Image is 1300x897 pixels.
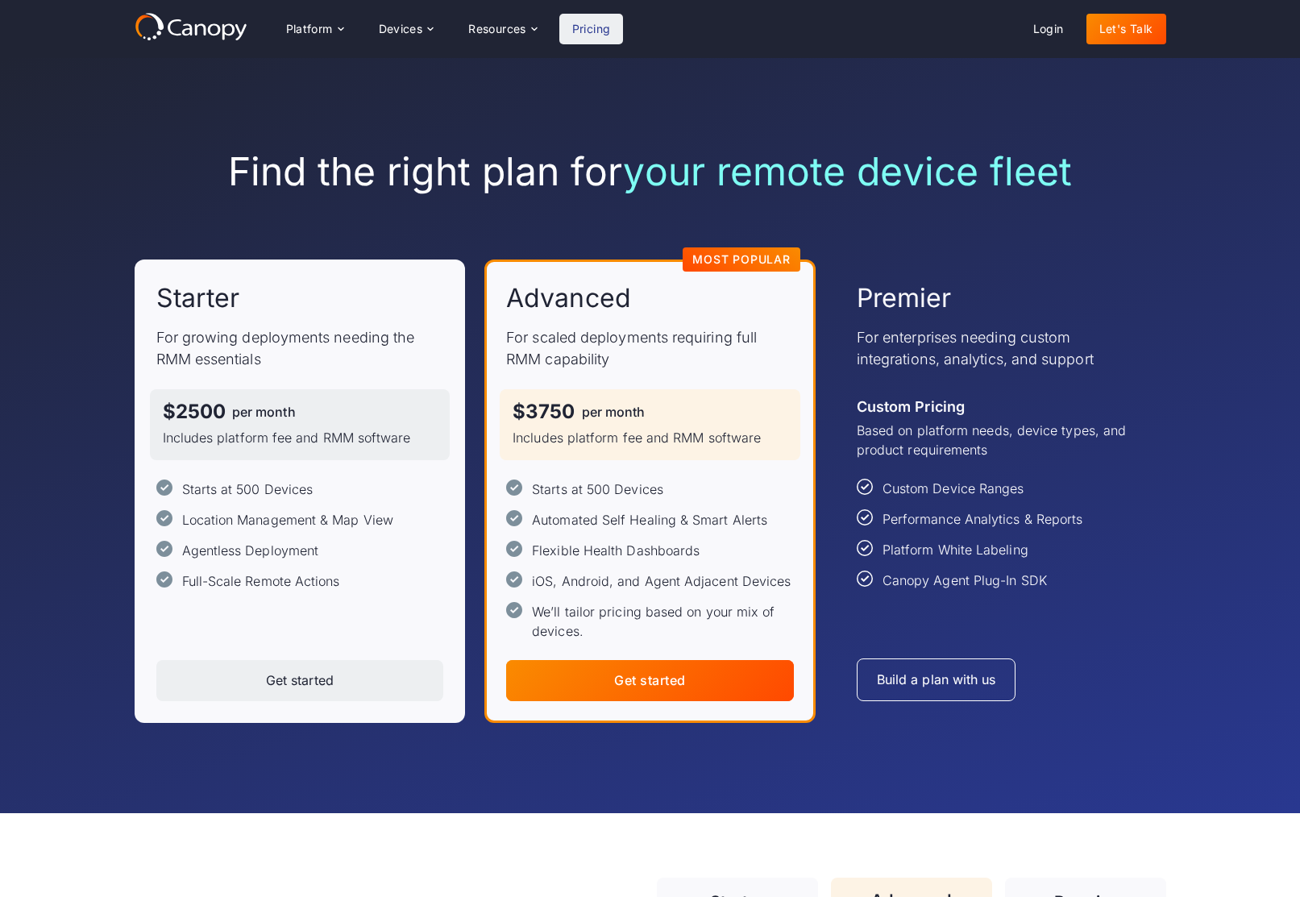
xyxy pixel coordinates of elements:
[532,510,767,529] div: Automated Self Healing & Smart Alerts
[582,405,646,418] div: per month
[857,326,1144,370] p: For enterprises needing custom integrations, analytics, and support
[532,602,794,641] div: We’ll tailor pricing based on your mix of devices.
[266,673,334,688] div: Get started
[232,405,296,418] div: per month
[513,428,787,447] p: Includes platform fee and RMM software
[182,541,319,560] div: Agentless Deployment
[532,571,791,591] div: iOS, Android, and Agent Adjacent Devices
[286,23,333,35] div: Platform
[506,326,794,370] p: For scaled deployments requiring full RMM capability
[506,660,794,701] a: Get started
[182,571,340,591] div: Full-Scale Remote Actions
[513,402,575,422] div: $3750
[273,13,356,45] div: Platform
[857,281,952,315] h2: Premier
[366,13,446,45] div: Devices
[135,148,1166,195] h1: Find the right plan for
[182,480,314,499] div: Starts at 500 Devices
[857,396,965,417] div: Custom Pricing
[163,402,226,422] div: $2500
[883,479,1024,498] div: Custom Device Ranges
[156,660,444,701] a: Get started
[468,23,526,35] div: Resources
[156,281,240,315] h2: Starter
[559,14,624,44] a: Pricing
[883,571,1047,590] div: Canopy Agent Plug-In SDK
[506,281,631,315] h2: Advanced
[532,541,700,560] div: Flexible Health Dashboards
[1020,14,1077,44] a: Login
[883,509,1082,529] div: Performance Analytics & Reports
[857,658,1016,701] a: Build a plan with us
[883,540,1028,559] div: Platform White Labeling
[163,428,438,447] p: Includes platform fee and RMM software
[455,13,549,45] div: Resources
[614,673,685,688] div: Get started
[156,326,444,370] p: For growing deployments needing the RMM essentials
[692,254,791,265] div: Most Popular
[623,147,1072,195] span: your remote device fleet
[857,421,1144,459] p: Based on platform needs, device types, and product requirements
[877,672,996,687] div: Build a plan with us
[379,23,423,35] div: Devices
[532,480,663,499] div: Starts at 500 Devices
[1086,14,1166,44] a: Let's Talk
[182,510,393,529] div: Location Management & Map View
